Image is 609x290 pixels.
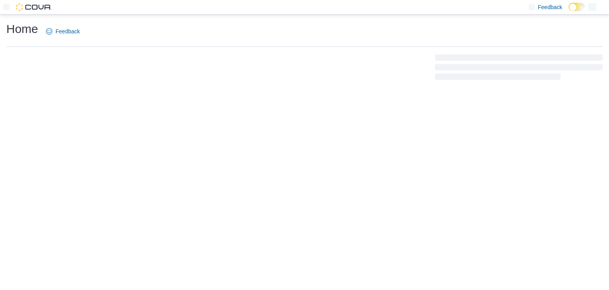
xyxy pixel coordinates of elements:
span: Feedback [538,3,562,11]
span: Feedback [56,27,80,35]
a: Feedback [43,23,83,39]
img: Cova [16,3,52,11]
span: Loading [435,56,603,81]
h1: Home [6,21,38,37]
input: Dark Mode [569,3,585,11]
